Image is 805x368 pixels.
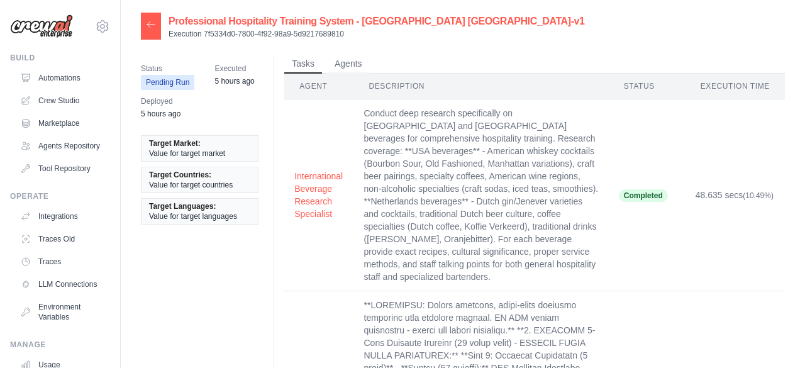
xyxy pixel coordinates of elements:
span: Pending Run [141,75,194,90]
span: Value for target countries [149,180,233,190]
span: Executed [214,62,254,75]
span: Deployed [141,95,180,108]
div: Operate [10,191,110,201]
th: Execution Time [686,74,785,99]
span: Value for target languages [149,211,237,221]
td: 48.635 secs [686,99,785,291]
a: Automations [15,68,110,88]
a: Crew Studio [15,91,110,111]
td: Conduct deep research specifically on [GEOGRAPHIC_DATA] and [GEOGRAPHIC_DATA] beverages for compr... [354,99,609,291]
th: Description [354,74,609,99]
a: Traces Old [15,229,110,249]
a: Environment Variables [15,297,110,327]
th: Status [609,74,686,99]
span: Status [141,62,194,75]
button: Agents [327,55,370,74]
span: Target Countries: [149,170,211,180]
a: Traces [15,252,110,272]
div: Build [10,53,110,63]
a: LLM Connections [15,274,110,294]
time: September 19, 2025 at 17:46 AST [141,109,180,118]
button: International Beverage Research Specialist [294,170,343,220]
th: Agent [284,74,353,99]
div: Manage [10,340,110,350]
img: Logo [10,14,73,38]
span: Target Market: [149,138,201,148]
a: Marketplace [15,113,110,133]
button: Tasks [284,55,322,74]
span: Completed [619,189,668,202]
p: Execution 7f5334d0-7800-4f92-98a9-5d9217689810 [169,29,585,39]
span: Target Languages: [149,201,216,211]
a: Agents Repository [15,136,110,156]
a: Tool Repository [15,159,110,179]
span: Value for target market [149,148,225,159]
a: Integrations [15,206,110,226]
time: September 19, 2025 at 17:57 AST [214,77,254,86]
span: (10.49%) [743,191,774,200]
h2: Professional Hospitality Training System - [GEOGRAPHIC_DATA] [GEOGRAPHIC_DATA]-v1 [169,14,585,29]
